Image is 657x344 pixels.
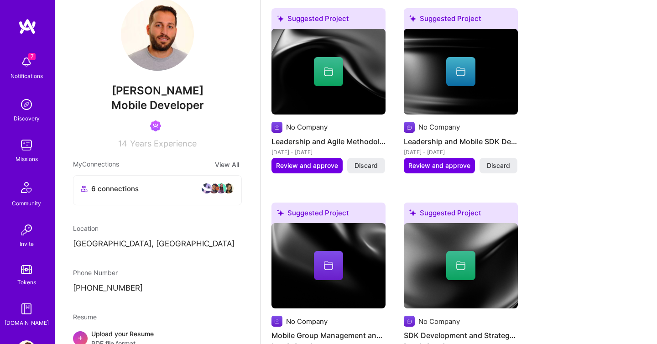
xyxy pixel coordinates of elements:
[286,122,328,132] div: No Company
[487,161,510,170] span: Discard
[78,333,83,342] span: +
[271,29,386,115] img: cover
[271,203,386,227] div: Suggested Project
[404,329,518,341] h4: SDK Development and Strategy Planning
[73,224,242,233] div: Location
[409,209,416,216] i: icon SuggestedTeams
[404,316,415,327] img: Company logo
[17,300,36,318] img: guide book
[201,183,212,194] img: avatar
[118,139,127,148] span: 14
[271,147,386,157] div: [DATE] - [DATE]
[271,158,343,173] button: Review and approve
[18,18,36,35] img: logo
[130,139,197,148] span: Years Experience
[216,183,227,194] img: avatar
[223,183,234,194] img: avatar
[209,183,219,194] img: avatar
[73,313,97,321] span: Resume
[277,15,284,22] i: icon SuggestedTeams
[418,317,460,326] div: No Company
[73,283,242,294] p: [PHONE_NUMBER]
[91,184,139,193] span: 6 connections
[14,114,40,123] div: Discovery
[212,159,242,170] button: View All
[28,53,36,60] span: 7
[73,159,119,170] span: My Connections
[418,122,460,132] div: No Company
[404,147,518,157] div: [DATE] - [DATE]
[404,136,518,147] h4: Leadership and Mobile SDK Development
[17,53,36,71] img: bell
[404,223,518,309] img: cover
[271,8,386,32] div: Suggested Project
[17,136,36,154] img: teamwork
[5,318,49,328] div: [DOMAIN_NAME]
[111,99,204,112] span: Mobile Developer
[73,269,118,276] span: Phone Number
[404,29,518,115] img: cover
[271,316,282,327] img: Company logo
[404,8,518,32] div: Suggested Project
[20,239,34,249] div: Invite
[277,209,284,216] i: icon SuggestedTeams
[347,158,385,173] button: Discard
[404,158,475,173] button: Review and approve
[271,122,282,133] img: Company logo
[480,158,517,173] button: Discard
[271,223,386,309] img: cover
[271,136,386,147] h4: Leadership and Agile Methodologies Implementation
[16,177,37,198] img: Community
[73,239,242,250] p: [GEOGRAPHIC_DATA], [GEOGRAPHIC_DATA]
[10,71,43,81] div: Notifications
[404,122,415,133] img: Company logo
[17,221,36,239] img: Invite
[276,161,338,170] span: Review and approve
[409,15,416,22] i: icon SuggestedTeams
[81,185,88,192] i: icon Collaborator
[73,84,242,98] span: [PERSON_NAME]
[73,175,242,205] button: 6 connectionsavataravataravataravatar
[12,198,41,208] div: Community
[286,317,328,326] div: No Company
[408,161,470,170] span: Review and approve
[271,329,386,341] h4: Mobile Group Management and Full Stack Development
[17,277,36,287] div: Tokens
[17,95,36,114] img: discovery
[355,161,378,170] span: Discard
[21,265,32,274] img: tokens
[16,154,38,164] div: Missions
[404,203,518,227] div: Suggested Project
[150,120,161,131] img: Been on Mission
